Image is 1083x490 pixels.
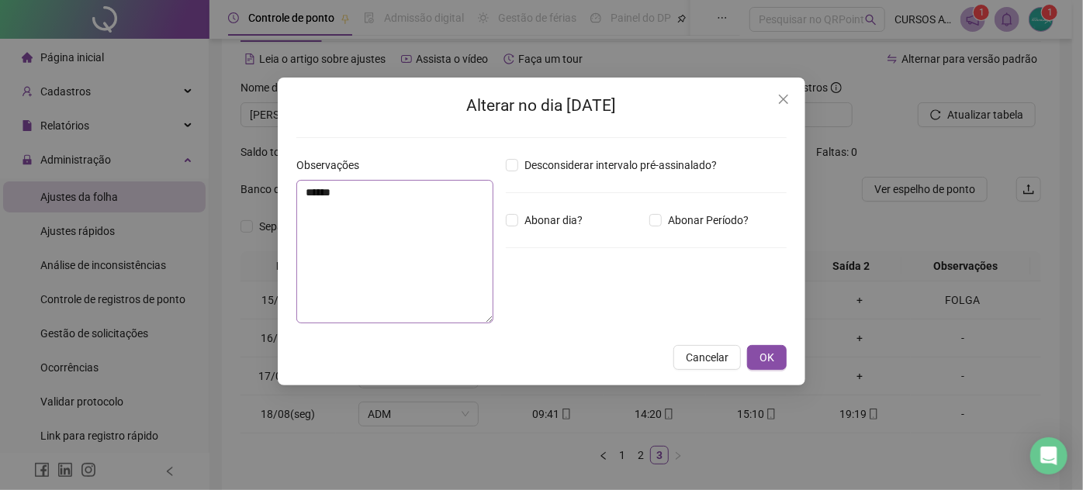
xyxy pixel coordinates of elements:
[686,349,728,366] span: Cancelar
[673,345,741,370] button: Cancelar
[518,157,723,174] span: Desconsiderar intervalo pré-assinalado?
[1030,437,1067,474] div: Open Intercom Messenger
[771,87,796,112] button: Close
[662,212,755,229] span: Abonar Período?
[747,345,787,370] button: OK
[296,157,369,174] label: Observações
[759,349,774,366] span: OK
[518,212,589,229] span: Abonar dia?
[777,93,790,105] span: close
[296,93,787,119] h2: Alterar no dia [DATE]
